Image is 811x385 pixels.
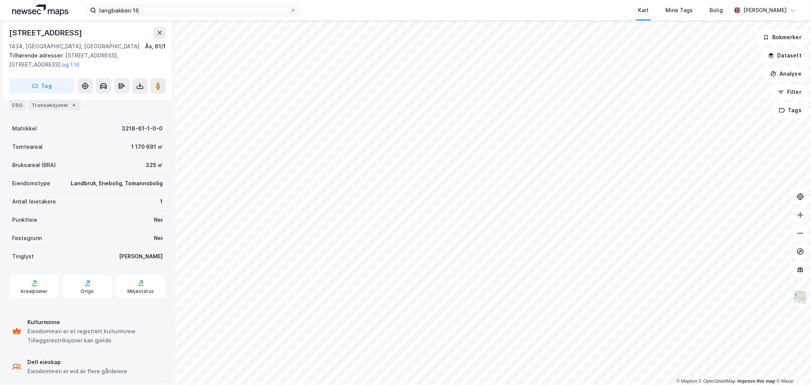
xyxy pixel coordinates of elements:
div: Bruksareal (BRA) [12,161,56,170]
span: Tilhørende adresser: [9,52,65,59]
button: Bokmerker [757,30,808,45]
div: 1434, [GEOGRAPHIC_DATA], [GEOGRAPHIC_DATA] [9,42,140,51]
div: Antall leietakere [12,197,56,206]
div: 1 [160,197,163,206]
div: [STREET_ADDRESS] [9,27,84,39]
img: logo.a4113a55bc3d86da70a041830d287a7e.svg [12,5,68,16]
a: OpenStreetMap [699,379,736,384]
div: Kart [638,6,649,15]
div: Tinglyst [12,252,34,261]
div: Nei [154,234,163,243]
button: Analyse [764,66,808,81]
div: Punktleie [12,215,37,224]
div: Mine Tags [665,6,693,15]
div: Tomteareal [12,142,43,151]
a: Improve this map [738,379,775,384]
div: 4 [70,101,78,109]
div: Arealplaner [21,288,48,294]
div: Eiendommen er et registrert kulturminne. Tilleggsrestriksjoner kan gjelde. [27,327,163,345]
input: Søk på adresse, matrikkel, gårdeiere, leietakere eller personer [96,5,290,16]
div: Kulturminne [27,318,163,327]
div: Kontrollprogram for chat [773,348,811,385]
iframe: Chat Widget [773,348,811,385]
div: Eiendomstype [12,179,50,188]
div: 1 170 691 ㎡ [131,142,163,151]
div: Transaksjoner [29,100,81,110]
div: [PERSON_NAME] [119,252,163,261]
div: Origo [81,288,94,294]
div: 3218-61-1-0-0 [122,124,163,133]
button: Datasett [762,48,808,63]
div: ESG [9,100,25,110]
div: 325 ㎡ [146,161,163,170]
img: Z [793,290,808,304]
div: Festegrunn [12,234,42,243]
button: Filter [771,84,808,100]
a: Mapbox [676,379,697,384]
div: Miljøstatus [127,288,154,294]
div: Bolig [709,6,723,15]
div: Ås, 61/1 [145,42,166,51]
div: [STREET_ADDRESS], [STREET_ADDRESS] [9,51,160,69]
div: [PERSON_NAME] [743,6,787,15]
button: Tags [773,103,808,118]
div: Matrikkel [12,124,37,133]
button: Tag [9,78,75,94]
div: Nei [154,215,163,224]
div: Delt eieskap [27,358,127,367]
div: Eiendommen er eid av flere gårdeiere [27,367,127,376]
div: Landbruk, Enebolig, Tomannsbolig [71,179,163,188]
